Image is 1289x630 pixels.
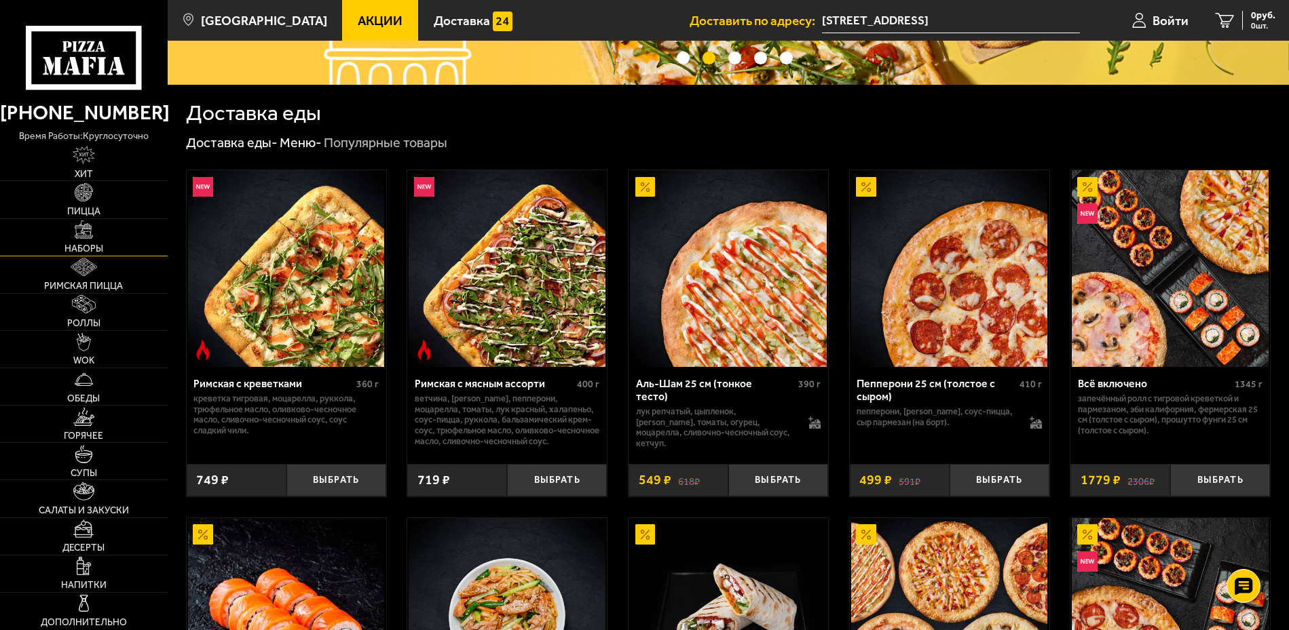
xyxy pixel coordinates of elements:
[193,393,378,436] p: креветка тигровая, моцарелла, руккола, трюфельное масло, оливково-чесночное масло, сливочно-чесно...
[754,52,767,64] button: точки переключения
[41,618,127,627] span: Дополнительно
[728,52,741,64] button: точки переключения
[851,170,1048,367] img: Пепперони 25 см (толстое с сыром)
[1072,170,1269,367] img: Всё включено
[286,464,386,496] button: Выбрать
[677,52,690,64] button: точки переключения
[193,524,213,545] img: Акционный
[280,135,322,151] a: Меню-
[407,170,607,367] a: НовинкаОстрое блюдоРимская с мясным ассорти
[201,14,327,27] span: [GEOGRAPHIC_DATA]
[62,543,105,553] span: Десерты
[1077,177,1098,197] img: Акционный
[434,14,490,27] span: Доставка
[409,170,605,367] img: Римская с мясным ассорти
[577,378,599,390] span: 400 г
[1078,393,1263,436] p: Запечённый ролл с тигровой креветкой и пармезаном, Эби Калифорния, Фермерская 25 см (толстое с сы...
[75,170,93,179] span: Хит
[678,473,700,487] s: 618 ₽
[1081,473,1121,487] span: 1779 ₽
[859,473,892,487] span: 499 ₽
[690,14,822,27] span: Доставить по адресу:
[728,464,828,496] button: Выбрать
[187,170,386,367] a: НовинкаОстрое блюдоРимская с креветками
[1020,378,1042,390] span: 410 г
[193,177,213,197] img: Новинка
[64,244,103,254] span: Наборы
[857,406,1015,428] p: пепперони, [PERSON_NAME], соус-пицца, сыр пармезан (на борт).
[780,52,793,64] button: точки переключения
[1077,551,1098,572] img: Новинка
[186,102,321,124] h1: Доставка еды
[1077,203,1098,224] img: Новинка
[636,406,795,449] p: лук репчатый, цыпленок, [PERSON_NAME], томаты, огурец, моцарелла, сливочно-чесночный соус, кетчуп.
[193,340,213,360] img: Острое блюдо
[1070,170,1270,367] a: АкционныйНовинкаВсё включено
[67,319,100,328] span: Роллы
[415,377,574,390] div: Римская с мясным ассорти
[414,340,434,360] img: Острое блюдо
[417,473,450,487] span: 719 ₽
[822,8,1080,33] input: Ваш адрес доставки
[415,393,599,447] p: ветчина, [PERSON_NAME], пепперони, моцарелла, томаты, лук красный, халапеньо, соус-пицца, руккола...
[358,14,403,27] span: Акции
[950,464,1049,496] button: Выбрать
[1251,11,1275,20] span: 0 руб.
[1077,524,1098,545] img: Акционный
[64,431,103,441] span: Горячее
[857,377,1015,403] div: Пепперони 25 см (толстое с сыром)
[324,134,447,152] div: Популярные товары
[1170,464,1270,496] button: Выбрать
[1078,377,1231,390] div: Всё включено
[193,377,352,390] div: Римская с креветками
[356,378,379,390] span: 360 г
[414,177,434,197] img: Новинка
[1127,473,1155,487] s: 2306 ₽
[196,473,229,487] span: 749 ₽
[899,473,920,487] s: 591 ₽
[507,464,607,496] button: Выбрать
[186,135,278,151] a: Доставка еды-
[61,580,107,590] span: Напитки
[856,177,876,197] img: Акционный
[1251,22,1275,30] span: 0 шт.
[635,177,656,197] img: Акционный
[798,378,821,390] span: 390 г
[67,207,100,216] span: Пицца
[71,469,97,478] span: Супы
[636,377,795,403] div: Аль-Шам 25 см (тонкое тесто)
[703,52,715,64] button: точки переключения
[44,281,123,291] span: Римская пицца
[188,170,385,367] img: Римская с креветками
[850,170,1049,367] a: АкционныйПепперони 25 см (толстое с сыром)
[67,394,100,403] span: Обеды
[73,356,94,366] span: WOK
[1235,378,1263,390] span: 1345 г
[639,473,671,487] span: 549 ₽
[630,170,827,367] img: Аль-Шам 25 см (тонкое тесто)
[1153,14,1189,27] span: Войти
[39,506,129,515] span: Салаты и закуски
[856,524,876,545] img: Акционный
[629,170,828,367] a: АкционныйАль-Шам 25 см (тонкое тесто)
[493,12,513,32] img: 15daf4d41897b9f0e9f617042186c801.svg
[635,524,656,545] img: Акционный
